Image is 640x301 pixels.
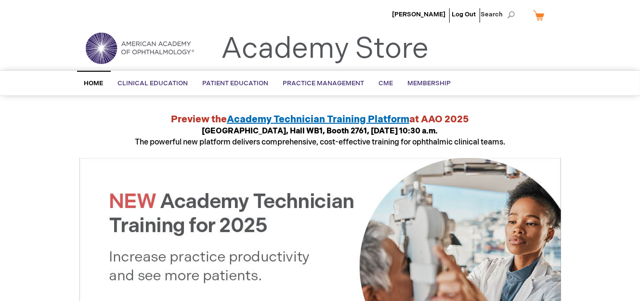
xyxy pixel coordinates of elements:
a: Log Out [452,11,476,18]
span: Clinical Education [118,79,188,87]
span: The powerful new platform delivers comprehensive, cost-effective training for ophthalmic clinical... [135,127,505,147]
a: Academy Technician Training Platform [227,114,409,125]
strong: [GEOGRAPHIC_DATA], Hall WB1, Booth 2761, [DATE] 10:30 a.m. [202,127,438,136]
strong: Preview the at AAO 2025 [171,114,469,125]
span: Practice Management [283,79,365,87]
span: Home [84,79,104,87]
span: CME [379,79,393,87]
a: [PERSON_NAME] [392,11,446,18]
span: Membership [408,79,451,87]
a: Academy Store [222,32,429,66]
span: Patient Education [203,79,269,87]
span: Search [481,5,518,24]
